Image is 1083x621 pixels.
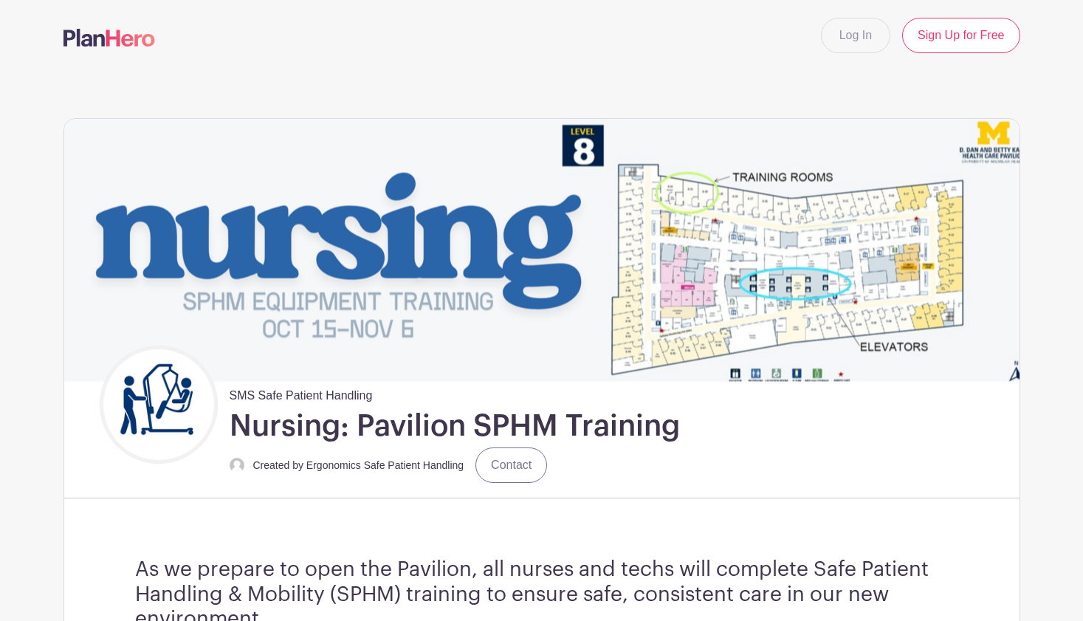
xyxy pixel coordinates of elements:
[902,18,1020,53] a: Sign Up for Free
[230,381,373,405] span: SMS Safe Patient Handling
[230,458,244,473] img: default-ce2991bfa6775e67f084385cd625a349d9dcbb7a52a09fb2fda1e96e2d18dcdb.png
[64,119,1020,381] img: event_banner_9715.png
[63,29,155,47] img: logo-507f7623f17ff9eddc593b1ce0a138ce2505c220e1c5a4e2b4648c50719b7d32.svg
[103,349,214,460] img: Untitled%20design.png
[821,18,890,53] a: Log In
[475,447,547,483] a: Contact
[230,408,680,445] h1: Nursing: Pavilion SPHM Training
[253,459,464,471] small: Created by Ergonomics Safe Patient Handling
